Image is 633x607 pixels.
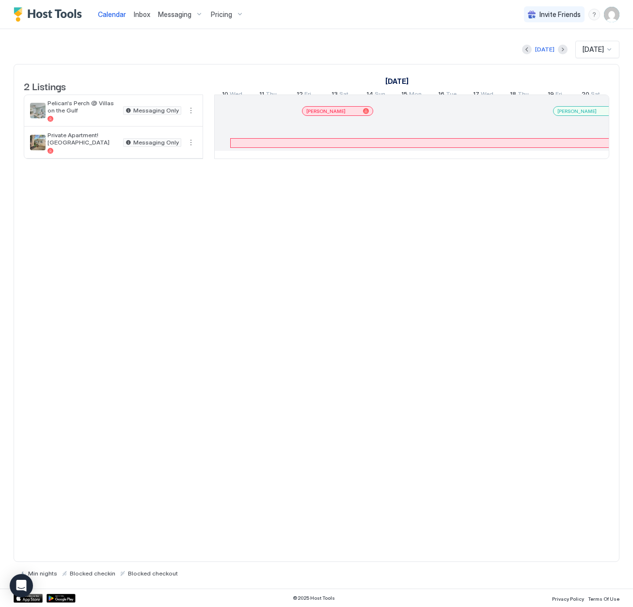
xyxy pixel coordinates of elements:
[128,570,178,577] span: Blocked checkout
[588,593,619,603] a: Terms Of Use
[588,596,619,602] span: Terms Of Use
[558,45,568,54] button: Next month
[545,88,565,102] a: September 19, 2025
[579,88,602,102] a: September 20, 2025
[552,593,584,603] a: Privacy Policy
[220,88,245,102] a: September 10, 2025
[409,90,422,100] span: Mon
[306,108,346,114] span: [PERSON_NAME]
[30,135,46,150] div: listing image
[375,90,385,100] span: Sun
[98,9,126,19] a: Calendar
[185,105,197,116] div: menu
[588,9,600,20] div: menu
[364,88,388,102] a: September 14, 2025
[47,99,119,114] span: Pelican's Perch @ Villas on the Gulf
[230,90,242,100] span: Wed
[510,90,516,100] span: 18
[518,90,529,100] span: Thu
[582,90,589,100] span: 20
[329,88,351,102] a: September 13, 2025
[481,90,493,100] span: Wed
[297,90,303,100] span: 12
[98,10,126,18] span: Calendar
[339,90,348,100] span: Sat
[383,74,411,88] a: September 10, 2025
[535,45,554,54] div: [DATE]
[14,594,43,603] a: App Store
[47,131,119,146] span: Private Apartment! [GEOGRAPHIC_DATA]
[259,90,264,100] span: 11
[14,7,86,22] a: Host Tools Logo
[534,44,556,55] button: [DATE]
[604,7,619,22] div: User profile
[185,137,197,148] div: menu
[134,10,150,18] span: Inbox
[158,10,191,19] span: Messaging
[583,45,604,54] span: [DATE]
[28,570,57,577] span: Min nights
[446,90,457,100] span: Tue
[539,10,581,19] span: Invite Friends
[471,88,496,102] a: September 17, 2025
[366,90,373,100] span: 14
[473,90,479,100] span: 17
[222,90,228,100] span: 10
[47,594,76,603] a: Google Play Store
[555,90,562,100] span: Fri
[10,574,33,597] div: Open Intercom Messenger
[399,88,424,102] a: September 15, 2025
[30,103,46,118] div: listing image
[591,90,600,100] span: Sat
[438,90,444,100] span: 16
[294,88,314,102] a: September 12, 2025
[332,90,338,100] span: 13
[266,90,277,100] span: Thu
[24,79,66,93] span: 2 Listings
[522,45,532,54] button: Previous month
[185,137,197,148] button: More options
[304,90,311,100] span: Fri
[552,596,584,602] span: Privacy Policy
[70,570,115,577] span: Blocked checkin
[185,105,197,116] button: More options
[211,10,232,19] span: Pricing
[293,595,335,601] span: © 2025 Host Tools
[401,90,408,100] span: 15
[257,88,279,102] a: September 11, 2025
[507,88,531,102] a: September 18, 2025
[557,108,597,114] span: [PERSON_NAME]
[548,90,554,100] span: 19
[436,88,459,102] a: September 16, 2025
[134,9,150,19] a: Inbox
